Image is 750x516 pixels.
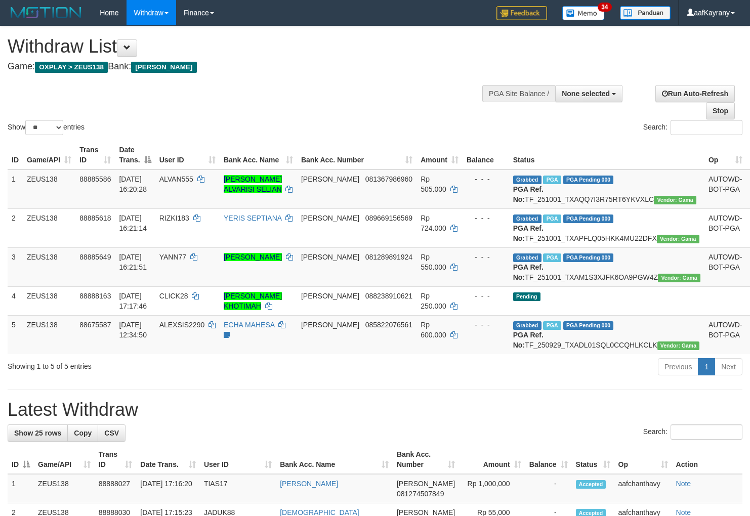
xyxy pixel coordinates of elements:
span: Copy 088238910621 to clipboard [365,292,412,300]
a: [PERSON_NAME] [280,480,338,488]
span: 88888163 [79,292,111,300]
td: TF_250929_TXADL01SQL0CCQHLKCLK [509,315,704,354]
span: Copy 085822076561 to clipboard [365,321,412,329]
td: AUTOWD-BOT-PGA [704,315,746,354]
h1: Withdraw List [8,36,490,57]
th: Trans ID: activate to sort column ascending [75,141,115,169]
th: Action [672,445,742,474]
a: Note [676,480,691,488]
span: RIZKI183 [159,214,189,222]
span: Vendor URL: https://trx31.1velocity.biz [654,196,696,204]
span: Copy 081289891924 to clipboard [365,253,412,261]
span: Copy 089669156569 to clipboard [365,214,412,222]
span: Copy 081274507849 to clipboard [397,490,444,498]
span: [DATE] 17:17:46 [119,292,147,310]
span: YANN77 [159,253,186,261]
span: CLICK28 [159,292,188,300]
td: TF_251001_TXAM1S3XJFK6OA9PGW4Z [509,247,704,286]
span: OXPLAY > ZEUS138 [35,62,108,73]
td: AUTOWD-BOT-PGA [704,208,746,247]
div: - - - [467,174,505,184]
img: Feedback.jpg [496,6,547,20]
span: Grabbed [513,321,541,330]
td: ZEUS138 [23,247,75,286]
button: None selected [555,85,622,102]
span: Grabbed [513,176,541,184]
span: Vendor URL: https://trx31.1velocity.biz [657,341,700,350]
td: TF_251001_TXAQQ7I3R75RT6YKVXLC [509,169,704,209]
label: Search: [643,120,742,135]
td: 1 [8,169,23,209]
th: Op: activate to sort column ascending [704,141,746,169]
span: [PERSON_NAME] [397,480,455,488]
a: Next [715,358,742,375]
th: Game/API: activate to sort column ascending [34,445,95,474]
img: Button%20Memo.svg [562,6,605,20]
span: [PERSON_NAME] [301,321,359,329]
span: [PERSON_NAME] [301,175,359,183]
span: Rp 550.000 [421,253,446,271]
th: Balance: activate to sort column ascending [525,445,572,474]
span: [DATE] 16:21:51 [119,253,147,271]
td: ZEUS138 [34,474,95,503]
th: Date Trans.: activate to sort column descending [115,141,155,169]
a: Show 25 rows [8,424,68,442]
span: Grabbed [513,253,541,262]
td: 1 [8,474,34,503]
th: ID: activate to sort column descending [8,445,34,474]
span: Rp 505.000 [421,175,446,193]
td: ZEUS138 [23,169,75,209]
div: - - - [467,291,505,301]
a: Previous [658,358,698,375]
a: Copy [67,424,98,442]
a: CSV [98,424,126,442]
span: PGA Pending [563,176,614,184]
th: User ID: activate to sort column ascending [155,141,220,169]
th: Bank Acc. Number: activate to sort column ascending [297,141,416,169]
th: Trans ID: activate to sort column ascending [95,445,137,474]
span: ALVAN555 [159,175,193,183]
span: Marked by aafpengsreynich [543,321,561,330]
span: Marked by aafanarl [543,214,561,223]
th: Op: activate to sort column ascending [614,445,672,474]
td: 2 [8,208,23,247]
span: Vendor URL: https://trx31.1velocity.biz [658,274,700,282]
td: 5 [8,315,23,354]
td: ZEUS138 [23,286,75,315]
b: PGA Ref. No: [513,331,544,349]
a: [PERSON_NAME] ALVARISI SELIAN [224,175,282,193]
span: PGA Pending [563,253,614,262]
td: [DATE] 17:16:20 [136,474,200,503]
h1: Latest Withdraw [8,400,742,420]
th: Status: activate to sort column ascending [572,445,614,474]
span: Rp 250.000 [421,292,446,310]
th: Date Trans.: activate to sort column ascending [136,445,200,474]
span: Copy [74,429,92,437]
div: Showing 1 to 5 of 5 entries [8,357,305,371]
div: PGA Site Balance / [482,85,555,102]
b: PGA Ref. No: [513,224,544,242]
div: - - - [467,320,505,330]
td: 4 [8,286,23,315]
td: TIAS17 [200,474,276,503]
h4: Game: Bank: [8,62,490,72]
a: [PERSON_NAME] KHOTIMAH [224,292,282,310]
span: 88675587 [79,321,111,329]
td: TF_251001_TXAPFLQ05HKK4MU22DFX [509,208,704,247]
td: 88888027 [95,474,137,503]
input: Search: [671,424,742,440]
th: Status [509,141,704,169]
img: MOTION_logo.png [8,5,85,20]
td: - [525,474,572,503]
span: Copy 081367986960 to clipboard [365,175,412,183]
label: Show entries [8,120,85,135]
td: Rp 1,000,000 [459,474,525,503]
input: Search: [671,120,742,135]
th: Amount: activate to sort column ascending [459,445,525,474]
td: aafchanthavy [614,474,672,503]
span: ALEXSIS2290 [159,321,205,329]
a: ECHA MAHESA [224,321,274,329]
span: Marked by aafanarl [543,176,561,184]
span: Marked by aafanarl [543,253,561,262]
img: panduan.png [620,6,671,20]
